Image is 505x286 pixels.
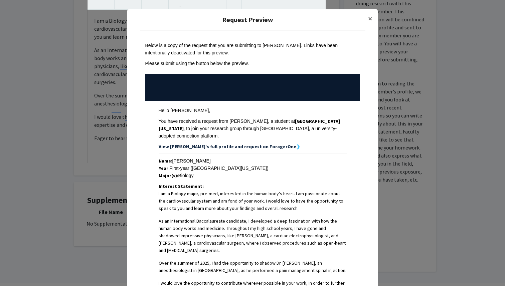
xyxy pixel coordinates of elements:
[159,173,178,179] strong: Major(s):
[159,183,204,189] strong: Interest Statement:
[159,217,347,254] p: As an International Baccalaureate candidate, I developed a deep fascination with how the human bo...
[159,165,170,171] strong: Year:
[159,117,347,139] div: You have received a request from [PERSON_NAME], a student at , to join your research group throug...
[159,165,347,172] div: First-year ([GEOGRAPHIC_DATA][US_STATE])
[159,190,347,212] p: I am a Biology major, pre-med, interested in the human body's heart. I am passionate about the ca...
[159,107,347,114] div: Hello [PERSON_NAME],
[159,157,347,165] div: [PERSON_NAME]
[145,60,360,67] div: Please submit using the button below the preview.
[159,172,347,179] div: Biology
[5,256,28,281] iframe: Chat
[133,15,363,25] h5: Request Preview
[159,158,172,164] strong: Name:
[296,144,300,150] strong: ❯
[159,259,347,274] p: Over the summer of 2025, I had the opportunity to shadow Dr. [PERSON_NAME], an anesthesiologist i...
[145,42,360,56] div: Below is a copy of the request that you are submitting to [PERSON_NAME]. Links have been intentio...
[368,13,372,24] span: ×
[363,9,378,28] button: Close
[159,144,296,150] strong: View [PERSON_NAME]'s full profile and request on ForagerOne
